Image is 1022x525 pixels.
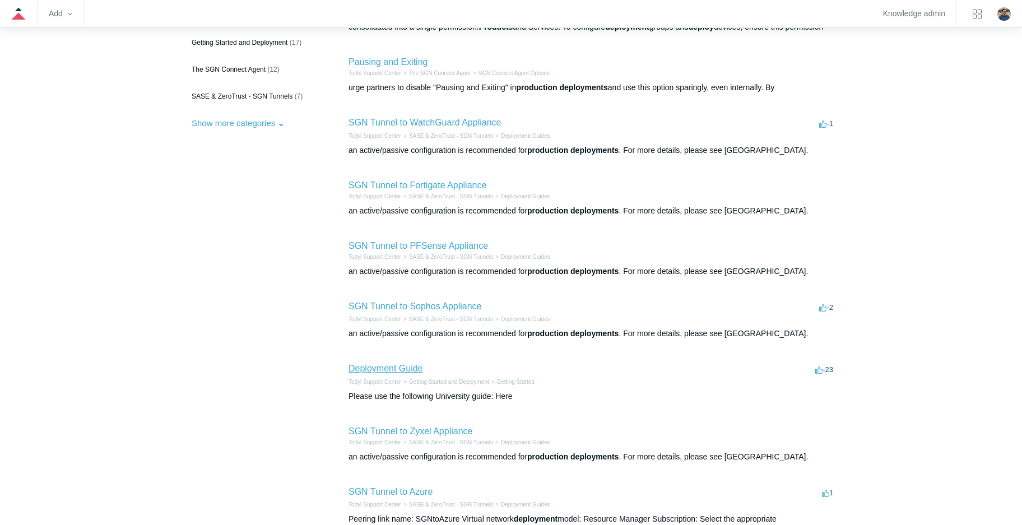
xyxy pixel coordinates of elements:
a: Deployment Guides [501,193,550,199]
li: Todyl Support Center [349,500,401,509]
a: Todyl Support Center [349,439,401,445]
em: production deployments [527,452,619,461]
a: Deployment Guide [349,364,423,373]
li: SASE & ZeroTrust - SGN Tunnels [401,438,493,447]
a: SASE & ZeroTrust - SGN Tunnels [409,439,493,445]
a: Deployment Guides [501,133,550,139]
em: production deployments [527,206,619,215]
a: Getting Started [497,379,535,385]
a: SGN Tunnel to PFSense Appliance [349,241,488,250]
a: SASE & ZeroTrust - SGN Tunnels [409,254,493,260]
em: production deployments [527,146,619,155]
div: Peering link name: SGNtoAzure Virtual network model: Resource Manager Subscription: Select the ap... [349,513,836,525]
li: SASE & ZeroTrust - SGN Tunnels [401,132,493,140]
a: Todyl Support Center [349,70,401,76]
span: -1 [819,119,833,128]
div: an active/passive configuration is recommended for . For more details, please see [GEOGRAPHIC_DATA]. [349,266,836,277]
a: SASE & ZeroTrust - SGN Tunnels (7) [186,86,316,107]
div: urge partners to disable "Pausing and Exiting" in and use this option sparingly, even internally. By [349,82,836,94]
a: SASE & ZeroTrust - SGN Tunnels [409,133,493,139]
em: production deployments [516,83,607,92]
a: SASE & ZeroTrust - SGN Tunnels [409,193,493,199]
li: Todyl Support Center [349,438,401,447]
img: user avatar [997,7,1011,21]
a: Todyl Support Center [349,501,401,508]
a: The SGN Connect Agent [409,70,471,76]
span: (12) [267,66,279,73]
li: Todyl Support Center [349,253,401,261]
li: Deployment Guides [493,315,550,323]
li: Deployment Guides [493,500,550,509]
li: Todyl Support Center [349,315,401,323]
a: Deployment Guides [501,254,550,260]
span: -23 [815,365,833,374]
div: an active/passive configuration is recommended for . For more details, please see [GEOGRAPHIC_DATA]. [349,328,836,340]
zd-hc-trigger: Click your profile icon to open the profile menu [997,7,1011,21]
li: SASE & ZeroTrust - SGN Tunnels [401,192,493,201]
a: Todyl Support Center [349,193,401,199]
li: Deployment Guides [493,438,550,447]
li: SASE & ZeroTrust - SGN Tunnels [401,253,493,261]
button: Show more categories [186,113,290,133]
li: SASE & ZeroTrust - SGN Tunnels [401,315,493,323]
a: Todyl Support Center [349,316,401,322]
span: The SGN Connect Agent [192,66,266,73]
a: SGN Connect Agent Options [479,70,550,76]
a: The SGN Connect Agent (12) [186,59,316,80]
a: SGN Tunnel to Sophos Appliance [349,301,482,311]
li: SGN Connect Agent Options [471,69,550,77]
a: SGN Tunnel to WatchGuard Appliance [349,118,501,127]
span: Getting Started and Deployment [192,39,287,47]
a: Todyl Support Center [349,133,401,139]
li: Todyl Support Center [349,192,401,201]
a: SASE & ZeroTrust - SGN Tunnels [409,501,493,508]
div: Please use the following University guide: Here [349,391,836,402]
em: production deployments [527,267,619,276]
a: Getting Started and Deployment (17) [186,32,316,53]
li: Getting Started [489,378,535,386]
li: Todyl Support Center [349,132,401,140]
div: an active/passive configuration is recommended for . For more details, please see [GEOGRAPHIC_DATA]. [349,205,836,217]
li: SASE & ZeroTrust - SGN Tunnels [401,500,493,509]
span: -2 [819,303,833,312]
a: Todyl Support Center [349,379,401,385]
a: SGN Tunnel to Zyxel Appliance [349,426,472,436]
span: (17) [290,39,301,47]
div: an active/passive configuration is recommended for . For more details, please see [GEOGRAPHIC_DATA]. [349,145,836,156]
span: (7) [295,92,303,100]
a: Deployment Guides [501,316,550,322]
em: deployment [514,514,558,523]
li: The SGN Connect Agent [401,69,471,77]
span: SASE & ZeroTrust - SGN Tunnels [192,92,292,100]
a: SGN Tunnel to Fortigate Appliance [349,180,486,190]
div: an active/passive configuration is recommended for . For more details, please see [GEOGRAPHIC_DATA]. [349,451,836,463]
li: Todyl Support Center [349,378,401,386]
a: Todyl Support Center [349,254,401,260]
li: Deployment Guides [493,132,550,140]
a: SGN Tunnel to Azure [349,487,433,496]
li: Todyl Support Center [349,69,401,77]
em: production deployments [527,329,619,338]
li: Deployment Guides [493,192,550,201]
a: Deployment Guides [501,501,550,508]
li: Deployment Guides [493,253,550,261]
a: Knowledge admin [883,11,945,17]
li: Getting Started and Deployment [401,378,489,386]
span: 1 [822,489,833,497]
zd-hc-trigger: Add [49,11,72,17]
a: SASE & ZeroTrust - SGN Tunnels [409,316,493,322]
a: Pausing and Exiting [349,57,428,67]
a: Deployment Guides [501,439,550,445]
a: Getting Started and Deployment [409,379,489,385]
